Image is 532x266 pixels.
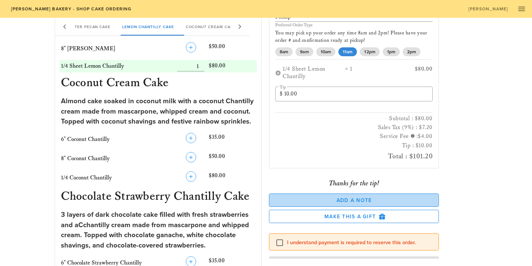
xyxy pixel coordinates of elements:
[61,63,124,70] span: 1/4 Sheet Lemon Chantilly
[180,18,241,36] div: Coconut Cream Cake
[463,4,513,14] a: [PERSON_NAME]
[61,96,256,127] div: Almond cake soaked in coconut milk with a coconut Chantilly cream made from mascarpone, whipped c...
[387,47,395,56] span: 1pm
[207,170,257,186] div: $80.00
[275,150,433,162] h2: Total : $101.20
[300,47,308,56] span: 9am
[275,141,433,150] h3: Tip : $10.00
[275,124,433,132] h3: Sales Tax (9%) : $7.20
[207,131,257,148] div: $35.00
[269,210,439,223] button: Make this a Gift
[280,91,284,98] div: $
[275,132,433,142] h3: Service Fee :
[275,213,433,220] span: Make this a Gift
[321,47,331,56] span: 10am
[59,189,257,205] h3: Chocolate Strawberry Chantilly Cake
[280,85,286,90] label: Tip
[468,6,508,11] span: [PERSON_NAME]
[116,18,180,36] div: Lemon Chantilly Cake
[283,65,345,81] div: 1/4 Sheet Lemon Chantilly
[33,18,116,36] div: Chocolate Butter Pecan Cake
[207,41,257,57] div: $50.00
[345,65,395,81] div: × 1
[280,47,288,56] span: 8am
[61,210,256,250] div: 3 layers of dark chocolate cake filled with fresh strawberries and aCchantilly cream made from ma...
[364,47,375,56] span: 12pm
[61,155,110,162] span: 8" Coconut Chantilly
[59,75,257,92] h3: Coconut Cream Cake
[207,60,257,73] div: $80.00
[207,151,257,167] div: $50.00
[61,174,112,181] span: 1/4 Coconut Chantilly
[275,30,433,44] p: You may pick up your order any time 8am and 2pm! Please have your order # and confirmation ready ...
[275,12,433,21] div: Pickup
[275,23,433,27] div: Preferred Order Type
[407,47,416,56] span: 2pm
[61,136,110,143] span: 6" Coconut Chantilly
[418,133,433,140] span: $4.00
[10,6,132,11] span: [PERSON_NAME] Bakery - Shop Cake Ordering
[343,47,352,56] span: 11am
[61,45,115,52] span: 8" [PERSON_NAME]
[269,193,439,207] button: Add a Note
[269,177,439,189] div: Thanks for the tip!
[395,65,432,81] div: $80.00
[287,239,433,246] label: I understand payment is required to reserve this order.
[275,197,433,203] span: Add a Note
[6,4,136,14] a: [PERSON_NAME] Bakery - Shop Cake Ordering
[275,115,433,124] h3: Subtotal : $80.00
